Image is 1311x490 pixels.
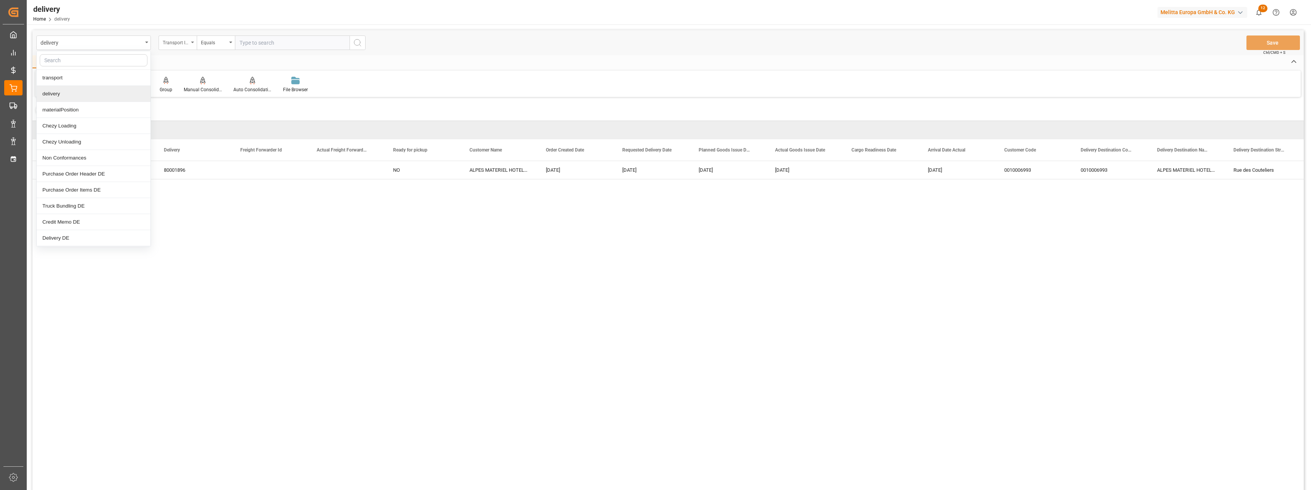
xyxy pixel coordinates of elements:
div: Diesel Floater Rate DE [37,246,151,262]
div: NO [384,161,460,179]
div: ALPES MATERIEL HOTELIER [460,161,537,179]
div: Chezy Loading [37,118,151,134]
div: delivery [33,3,70,15]
div: Delivery DE [37,230,151,246]
div: transport [37,70,151,86]
span: Order Created Date [546,147,584,153]
button: Melitta Europa GmbH & Co. KG [1157,5,1250,19]
div: materialPosition [37,102,151,118]
button: open menu [159,35,197,50]
span: Planned Goods Issue Date [699,147,750,153]
div: Melitta Europa GmbH & Co. KG [1157,7,1247,18]
span: Cargo Readiness Date [851,147,896,153]
div: Transport ID Logward [163,37,189,46]
div: Auto Consolidation [233,86,272,93]
div: delivery [40,37,142,47]
button: show 12 new notifications [1250,4,1267,21]
div: 0010006993 [995,161,1071,179]
div: 80001896 [155,161,231,179]
div: Rue des Couteliers [1224,161,1301,179]
div: ALPES MATERIEL HOTELIER [1148,161,1224,179]
div: [DATE] [537,161,613,179]
span: Ready for pickup [393,147,427,153]
a: Home [33,16,46,22]
div: Chezy Unloading [37,134,151,150]
div: Purchase Order Header DE [37,166,151,182]
span: Freight Forwarder Id [240,147,282,153]
button: Save [1246,35,1300,50]
div: 0010006993 [1071,161,1148,179]
div: Credit Memo DE [37,214,151,230]
div: Press SPACE to select this row. [32,161,78,179]
div: File Browser [283,86,308,93]
button: open menu [197,35,235,50]
div: [DATE] [689,161,766,179]
button: Help Center [1267,4,1285,21]
span: Ctrl/CMD + S [1263,50,1285,55]
span: Customer Code [1004,147,1036,153]
span: Actual Freight Forwarder Id [317,147,368,153]
span: Delivery Destination Street [1233,147,1285,153]
span: Delivery Destination Name [1157,147,1208,153]
div: Purchase Order Items DE [37,182,151,198]
span: Delivery [164,147,180,153]
input: Type to search [235,35,350,50]
input: Search [40,54,147,66]
div: Non Conformances [37,150,151,166]
div: [DATE] [919,161,995,179]
span: Delivery Destination Code [1081,147,1132,153]
div: delivery [37,86,151,102]
div: Truck Bundling DE [37,198,151,214]
div: Home [32,55,58,68]
div: [DATE] [613,161,689,179]
span: Arrival Date Actual [928,147,965,153]
span: Requested Delivery Date [622,147,672,153]
span: Customer Name [469,147,502,153]
button: search button [350,35,366,50]
div: [DATE] [766,161,842,179]
button: close menu [36,35,151,50]
div: Group [160,86,172,93]
span: Actual Goods Issue Date [775,147,825,153]
span: 12 [1258,5,1267,12]
div: Manual Consolidation [184,86,222,93]
div: Equals [201,37,227,46]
